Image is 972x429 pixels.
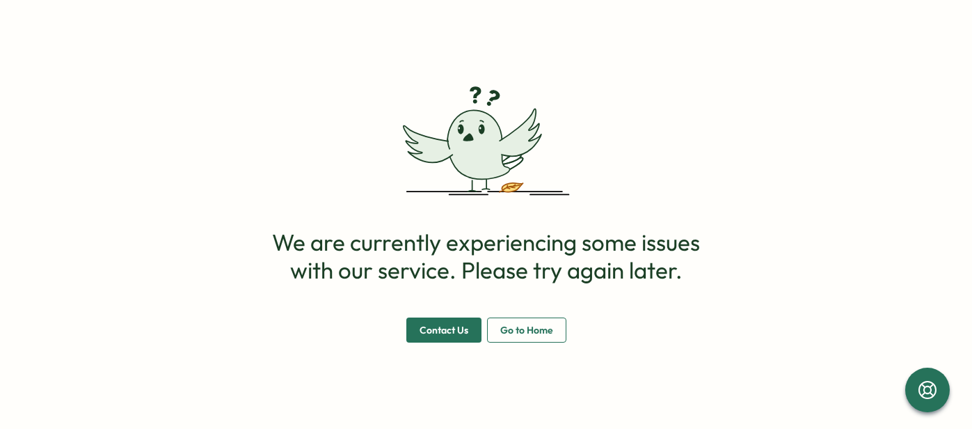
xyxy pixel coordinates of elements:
p: We are currently experiencing some issues with our service. Please try again later. [253,229,720,284]
span: Go to Home [500,318,553,342]
span: Contact Us [420,318,468,342]
button: Go to Home [487,318,566,343]
button: Contact Us [406,318,481,343]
